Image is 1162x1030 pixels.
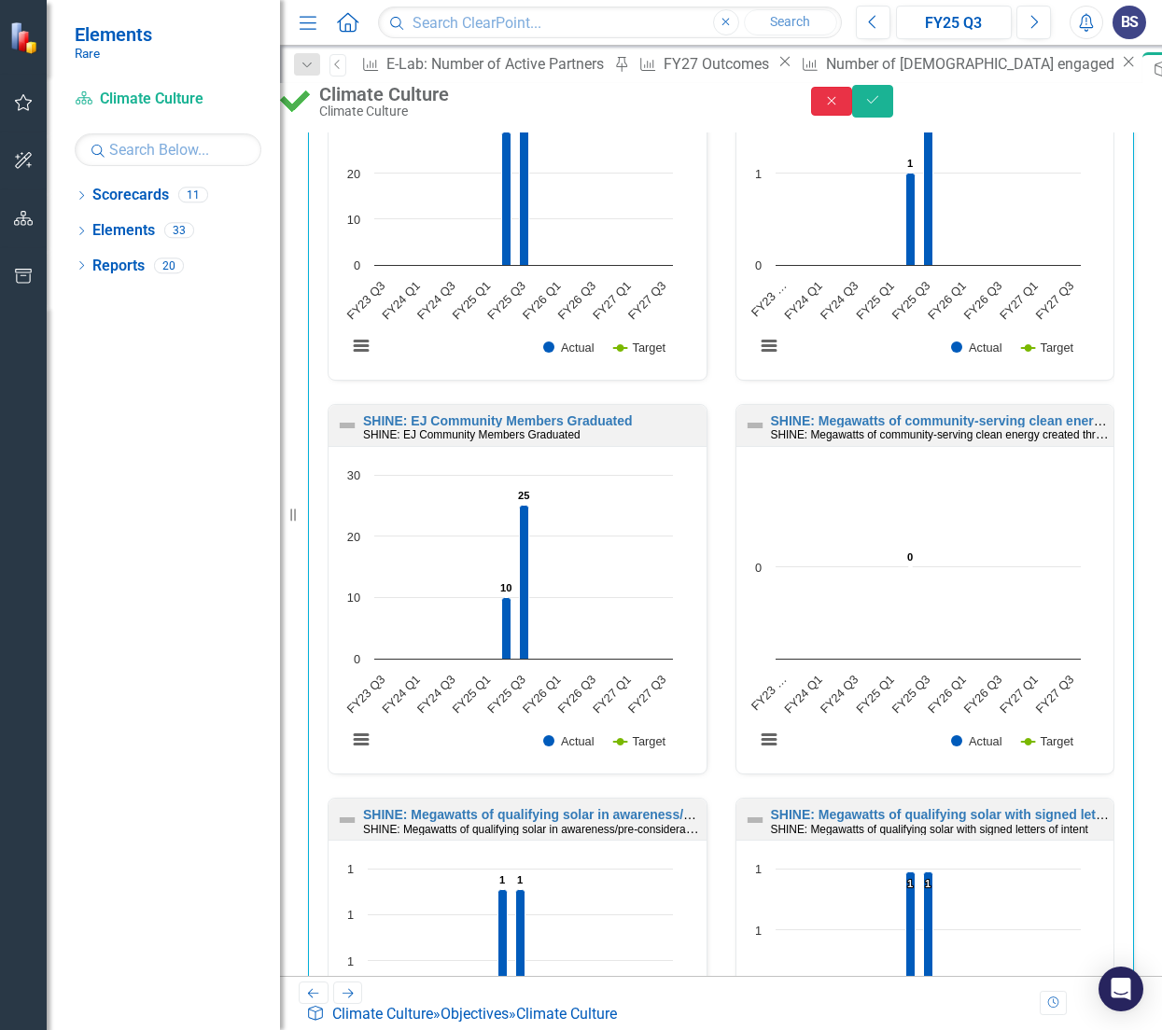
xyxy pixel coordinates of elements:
text: FY27 Q1 [590,278,634,322]
text: Target [1040,734,1073,748]
div: FY27 Outcomes [664,52,775,76]
text: FY24 Q3 [817,278,861,322]
text: 0 [907,551,913,563]
path: FY25 Q2, 10. Actual. [502,598,511,660]
text: FY23 … [748,673,789,714]
g: Actual, series 1 of 2. Bar series with 17 bars. [784,81,1072,266]
text: 0 [754,258,761,272]
path: FY25 Q3, 25. Actual. [520,506,529,660]
text: FY24 Q1 [781,673,825,717]
text: FY27 Q3 [625,673,669,717]
div: 33 [164,223,194,239]
text: 0 [354,258,360,272]
strong: demonstrate the effectiveness of entertainment to shift culture through Rare’s world-class research, [42,45,594,83]
text: FY26 Q3 [554,673,598,717]
div: Climate Culture [319,104,774,118]
text: FY26 Q3 [960,673,1004,717]
strong: when you understand the audience [128,134,378,150]
text: 1 [925,878,931,889]
svg: Interactive chart [746,466,1090,769]
path: FY25 Q2, 1. Actual. [905,173,915,265]
button: View chart menu, Chart [756,727,782,753]
text: 1 [347,954,354,968]
g: Actual, series 1 of 2. Bar series with 17 bars. [383,81,665,266]
button: Show Target [614,735,666,748]
text: Target [1040,341,1073,355]
button: View chart menu, Chart [348,333,374,359]
text: FY27 Q3 [1032,673,1076,717]
path: FY25 Q3, 33. Actual. [520,113,529,265]
button: Show Actual [951,735,1002,748]
text: 1 [499,874,505,885]
text: FY25 Q3 [484,278,528,322]
a: Climate Culture [332,1005,433,1023]
img: ClearPoint Strategy [8,20,44,55]
text: FY25 Q1 [449,673,493,717]
text: FY23 Q3 [344,673,388,717]
text: FY26 Q3 [960,278,1004,322]
small: SHINE: Megawatts of qualifying solar in awareness/pre-consideration stage [363,821,734,836]
button: BS [1113,6,1146,39]
span: Search [770,14,810,29]
img: Not Defined [744,809,766,831]
text: FY24 Q1 [379,673,423,717]
li: We’re engaging both the industry (with continuation of our of 30 production companies) and partne... [42,244,604,311]
button: Search [744,9,837,35]
input: Search ClearPoint... [378,7,841,39]
text: 25 [518,490,529,501]
div: Open Intercom Messenger [1099,967,1143,1011]
text: 1 [907,878,913,889]
a: E-Lab: Number of Active Partners [356,52,609,76]
text: 0 [354,652,360,666]
text: FY23 Q3 [344,278,388,322]
a: Elements [92,220,155,242]
text: 0 [754,561,761,575]
path: FY25 Q3, 2. Actual. [923,81,932,265]
a: SHINE: EJ Community Members Graduated [363,413,633,428]
svg: Interactive chart [746,72,1090,375]
input: Search Below... [75,133,261,166]
text: 10 [347,213,360,227]
div: » » [306,1004,624,1025]
text: FY25 Q3 [889,278,932,322]
img: Not Defined [336,414,358,437]
button: Show Actual [543,341,595,355]
small: Rare [75,46,152,61]
text: FY26 Q1 [925,673,969,717]
small: SHINE: Megawatts of community-serving clean energy created through SHINE [771,426,1157,441]
text: Actual [561,341,595,355]
a: Objectives [441,1005,509,1023]
text: FY24 Q1 [379,278,423,322]
div: 11 [178,188,208,203]
button: FY25 Q3 [896,6,1013,39]
div: FY25 Q3 [903,12,1006,35]
span: Elements [75,23,152,46]
text: FY24 Q3 [414,278,458,322]
button: Show Target [614,341,666,355]
a: Reports [92,256,145,277]
strong: measurably [203,202,286,217]
text: FY27 Q1 [997,278,1041,322]
strong: Unscripted Task Force [424,246,583,262]
a: Climate Culture [75,89,261,110]
text: Actual [561,734,595,748]
button: View chart menu, Chart [348,727,374,753]
img: At or Above Target [280,85,310,115]
li: We learned we can engage social media creators outside of the vegetarian and vegan bubble, and in... [79,176,604,244]
text: 1 [754,167,761,181]
text: FY27 Q1 [997,673,1041,717]
text: 1 [754,862,761,876]
svg: Interactive chart [338,466,682,769]
div: 20 [154,257,184,273]
path: FY25 Q2, 29. Actual. [502,132,511,265]
text: FY27 Q1 [590,673,634,717]
a: Scorecards [92,185,169,206]
div: Climate Culture [516,1005,617,1023]
div: Climate Culture [319,84,774,104]
strong: boost their knowledge and confidence [289,202,562,217]
a: FY27 Outcomes [633,52,775,76]
strong: GOAL: Expand E-Lab’s track record of engagement and behavior/belief change. [5,7,570,23]
text: FY25 Q1 [853,278,897,322]
li: We’re learning across studies that the on screen, , can measurably shift attitudes about climate,... [79,109,604,176]
text: FY25 Q3 [484,673,528,717]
